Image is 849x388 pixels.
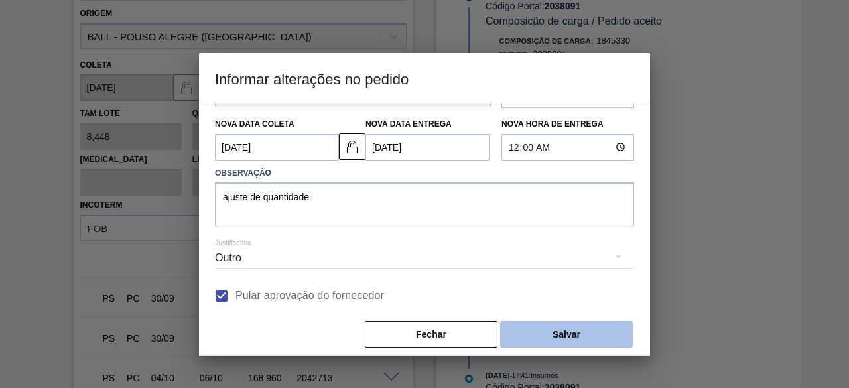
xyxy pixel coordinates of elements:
[501,115,634,134] label: Nova Hora de Entrega
[339,133,365,160] button: locked
[215,164,634,183] label: Observação
[344,139,360,155] img: locked
[215,239,634,277] div: Outro
[235,288,384,304] span: Pular aprovação do fornecedor
[365,321,497,348] button: Fechar
[215,134,339,161] input: dd/mm/yyyy
[365,134,490,161] input: dd/mm/yyyy
[215,182,634,226] textarea: ajuste de quantidade
[500,321,633,348] button: Salvar
[215,119,294,129] label: Nova Data Coleta
[199,53,650,103] h3: Informar alterações no pedido
[365,119,452,129] label: Nova Data Entrega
